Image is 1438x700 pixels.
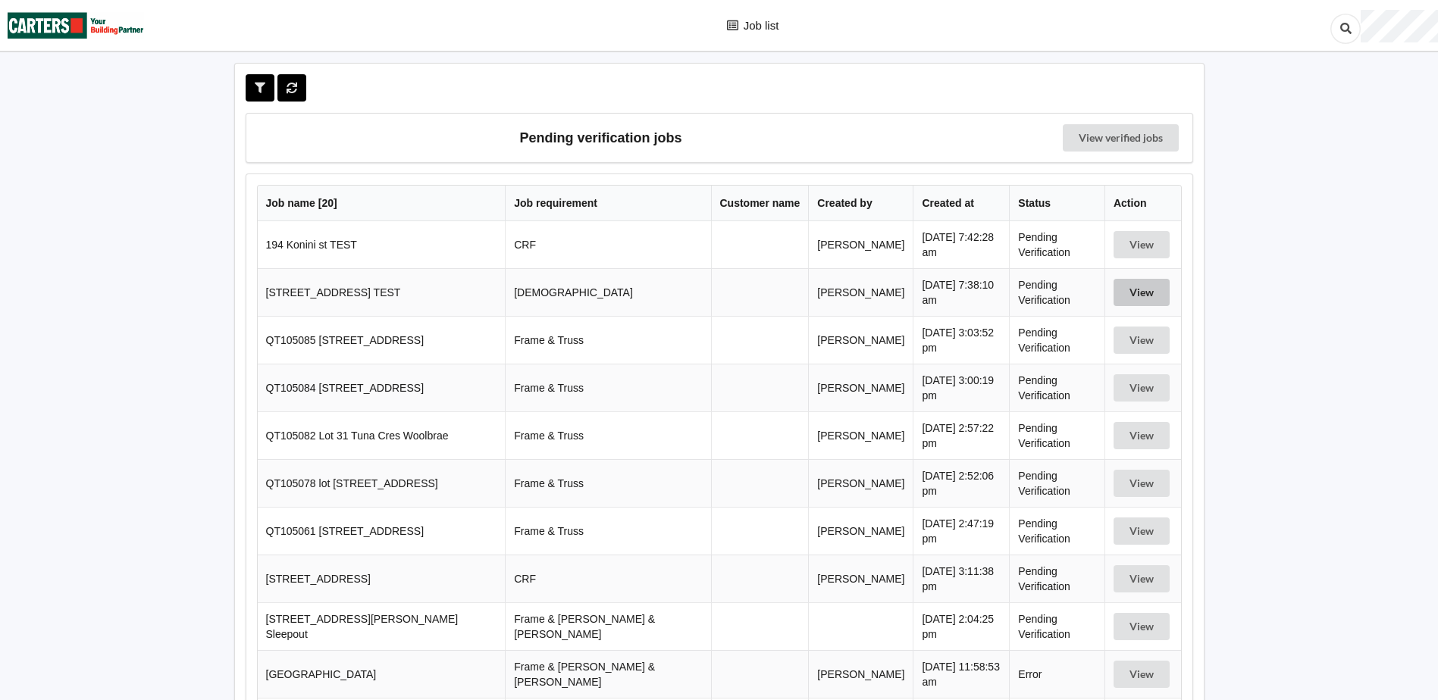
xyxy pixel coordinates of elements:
td: [PERSON_NAME] [808,459,913,507]
th: Status [1009,186,1104,221]
td: Pending Verification [1009,507,1104,555]
button: View [1114,613,1170,640]
td: QT105082 Lot 31 Tuna Cres Woolbrae [258,411,506,459]
td: Pending Verification [1009,316,1104,364]
td: [DATE] 3:00:19 pm [913,364,1009,411]
td: Pending Verification [1009,555,1104,602]
a: View [1114,334,1173,346]
td: [DATE] 7:42:28 am [913,221,1009,268]
td: [DATE] 2:52:06 pm [913,459,1009,507]
th: Job name [ 20 ] [258,186,506,221]
td: [GEOGRAPHIC_DATA] [258,650,506,698]
a: View [1114,668,1173,680]
td: 194 Konini st TEST [258,221,506,268]
a: View [1114,382,1173,394]
td: Frame & Truss [505,411,710,459]
button: View [1114,327,1170,354]
td: [DATE] 3:11:38 pm [913,555,1009,602]
button: View [1114,565,1170,592]
td: [DATE] 2:57:22 pm [913,411,1009,459]
td: [DEMOGRAPHIC_DATA] [505,268,710,316]
button: View [1114,279,1170,306]
td: CRF [505,221,710,268]
a: View [1114,239,1173,251]
span: Job list [744,20,779,31]
a: View verified jobs [1063,124,1179,152]
td: [DATE] 3:03:52 pm [913,316,1009,364]
a: View [1114,573,1173,585]
td: [DATE] 11:58:53 am [913,650,1009,698]
td: [PERSON_NAME] [808,221,913,268]
button: View [1114,470,1170,497]
th: Customer name [711,186,809,221]
a: View [1114,430,1173,442]
td: [PERSON_NAME] [808,268,913,316]
a: View [1114,525,1173,537]
td: [DATE] 2:47:19 pm [913,507,1009,555]
td: Pending Verification [1009,268,1104,316]
th: Job requirement [505,186,710,221]
td: Pending Verification [1009,221,1104,268]
td: QT105084 [STREET_ADDRESS] [258,364,506,411]
button: View [1114,422,1170,449]
td: Frame & [PERSON_NAME] & [PERSON_NAME] [505,602,710,650]
td: [PERSON_NAME] [808,507,913,555]
td: Error [1009,650,1104,698]
td: Pending Verification [1009,411,1104,459]
div: User Profile [1361,10,1438,42]
td: [PERSON_NAME] [808,411,913,459]
button: View [1114,231,1170,258]
h3: Pending verification jobs [257,124,945,152]
td: Frame & Truss [505,507,710,555]
th: Created by [808,186,913,221]
td: QT105085 [STREET_ADDRESS] [258,316,506,364]
td: [PERSON_NAME] [808,364,913,411]
td: [PERSON_NAME] [808,650,913,698]
td: [DATE] 2:04:25 pm [913,602,1009,650]
td: Frame & Truss [505,316,710,364]
td: Frame & [PERSON_NAME] & [PERSON_NAME] [505,650,710,698]
td: Pending Verification [1009,364,1104,411]
button: View [1114,661,1170,688]
td: [STREET_ADDRESS] TEST [258,268,506,316]
a: View [1114,286,1173,298]
td: [PERSON_NAME] [808,316,913,364]
td: [STREET_ADDRESS] [258,555,506,602]
th: Created at [913,186,1009,221]
img: Carters [8,1,144,50]
td: QT105078 lot [STREET_ADDRESS] [258,459,506,507]
td: [STREET_ADDRESS][PERSON_NAME] Sleepout [258,602,506,650]
td: [PERSON_NAME] [808,555,913,602]
td: Pending Verification [1009,459,1104,507]
a: Job list [713,19,792,33]
button: View [1114,517,1170,545]
a: View [1114,477,1173,489]
td: Frame & Truss [505,459,710,507]
button: View [1114,374,1170,402]
td: Frame & Truss [505,364,710,411]
th: Action [1104,186,1181,221]
td: Pending Verification [1009,602,1104,650]
td: QT105061 [STREET_ADDRESS] [258,507,506,555]
td: CRF [505,555,710,602]
a: View [1114,620,1173,633]
td: [DATE] 7:38:10 am [913,268,1009,316]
